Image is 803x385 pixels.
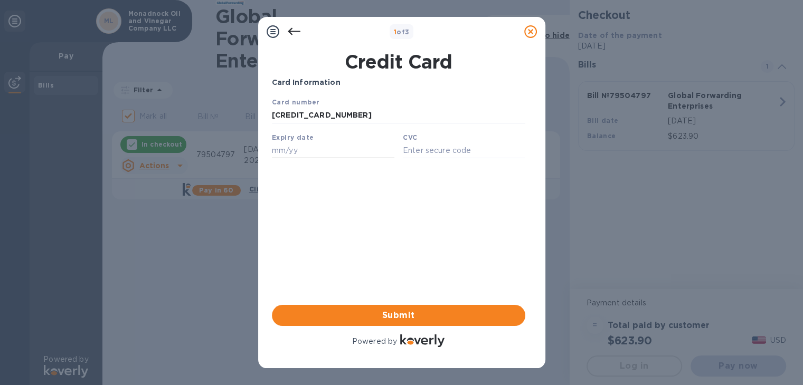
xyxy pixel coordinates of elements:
[272,305,525,326] button: Submit
[400,334,445,347] img: Logo
[268,51,530,73] h1: Credit Card
[280,309,517,322] span: Submit
[272,78,341,86] b: Card Information
[352,336,397,347] p: Powered by
[394,28,410,36] b: of 3
[394,28,396,36] span: 1
[272,97,525,159] iframe: Your browser does not support iframes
